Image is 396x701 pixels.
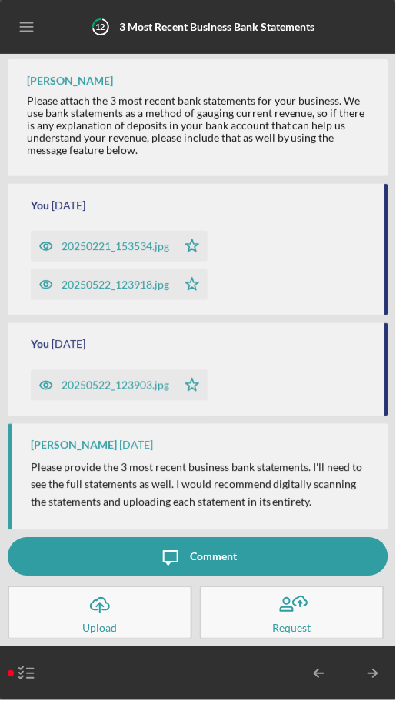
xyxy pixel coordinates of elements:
[120,20,315,33] b: 3 Most Recent Business Bank Statements
[31,339,49,351] div: You
[31,439,117,452] div: [PERSON_NAME]
[8,586,192,640] button: Upload
[27,75,113,87] div: [PERSON_NAME]
[62,240,169,252] div: 20250221_153534.jpg
[62,279,169,291] div: 20250522_123918.jpg
[31,269,208,300] button: 20250522_123918.jpg
[31,199,49,212] div: You
[31,370,208,401] button: 20250522_123903.jpg
[83,625,118,633] div: Upload
[52,199,85,212] time: 2025-09-16 05:27
[31,231,208,262] button: 20250221_153534.jpg
[52,339,85,351] time: 2025-09-16 05:30
[8,538,388,576] button: Comment
[27,95,373,156] div: Please attach the 3 most recent bank statements for your business. We use bank statements as a me...
[273,625,311,633] div: Request
[95,22,105,32] tspan: 12
[200,586,384,640] button: Request
[119,439,153,452] time: 2025-09-18 19:12
[190,538,237,576] div: Comment
[62,379,169,392] div: 20250522_123903.jpg
[31,459,373,511] p: Please provide the 3 most recent business bank statements. I'll need to see the full statements a...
